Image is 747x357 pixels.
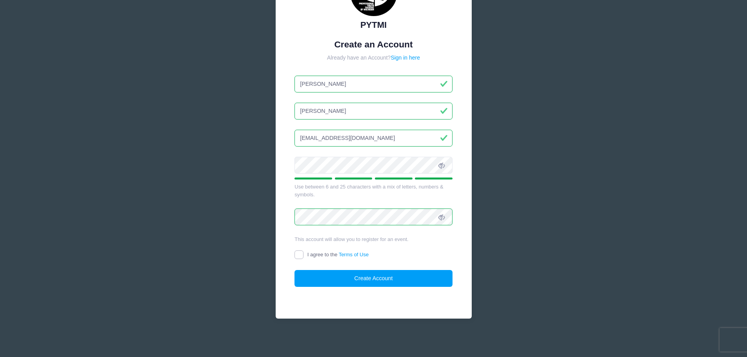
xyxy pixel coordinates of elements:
button: Create Account [294,270,453,287]
div: PYTMI [294,18,453,31]
input: First Name [294,76,453,92]
div: Use between 6 and 25 characters with a mix of letters, numbers & symbols. [294,183,453,198]
a: Terms of Use [339,252,369,257]
input: Last Name [294,103,453,120]
a: Sign in here [391,54,420,61]
h1: Create an Account [294,39,453,50]
input: I agree to theTerms of Use [294,250,304,259]
div: This account will allow you to register for an event. [294,236,453,243]
span: I agree to the [307,252,369,257]
div: Already have an Account? [294,54,453,62]
input: Email [294,130,453,147]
